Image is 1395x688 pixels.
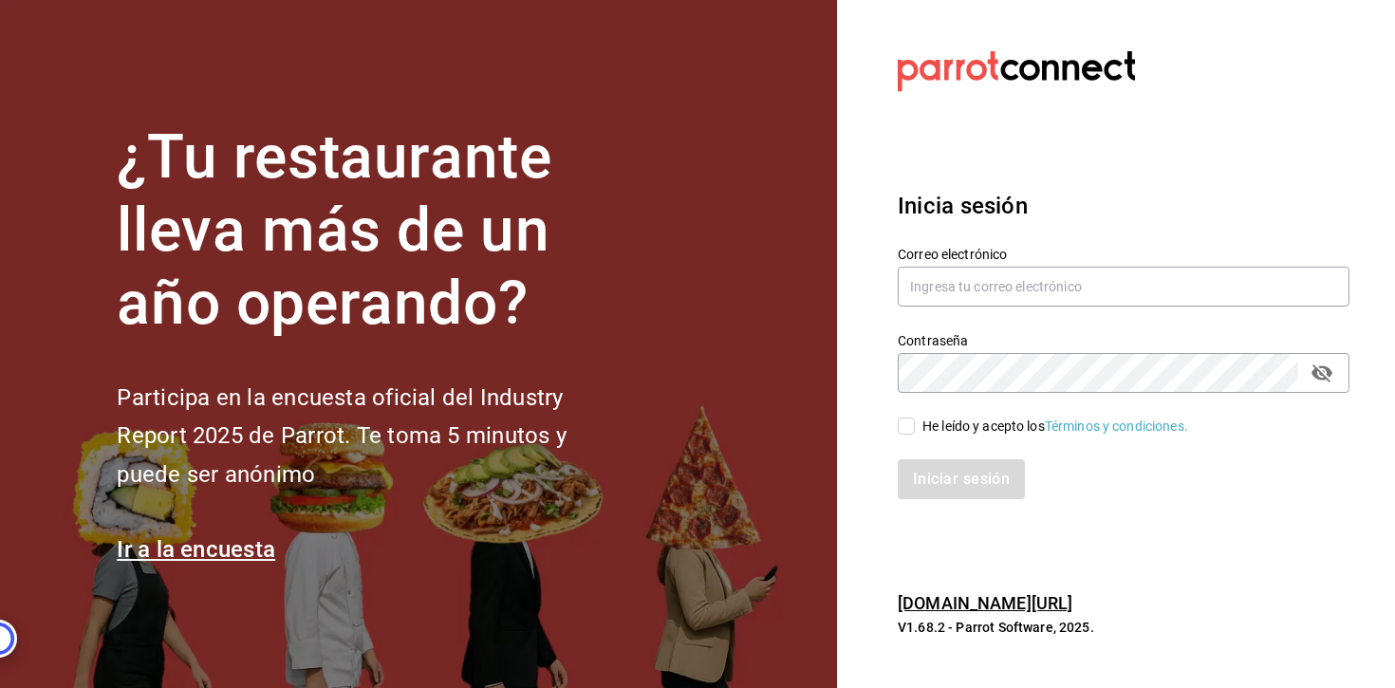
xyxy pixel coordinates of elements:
a: [DOMAIN_NAME][URL] [898,593,1072,613]
input: Ingresa tu correo electrónico [898,267,1349,307]
p: V1.68.2 - Parrot Software, 2025. [898,618,1349,637]
label: Contraseña [898,334,1349,347]
div: He leído y acepto los [922,417,1188,437]
h1: ¿Tu restaurante lleva más de un año operando? [117,121,629,340]
a: Términos y condiciones. [1045,418,1188,434]
a: Ir a la encuesta [117,536,275,563]
h2: Participa en la encuesta oficial del Industry Report 2025 de Parrot. Te toma 5 minutos y puede se... [117,379,629,494]
label: Correo electrónico [898,248,1349,261]
button: passwordField [1306,357,1338,389]
h3: Inicia sesión [898,189,1349,223]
